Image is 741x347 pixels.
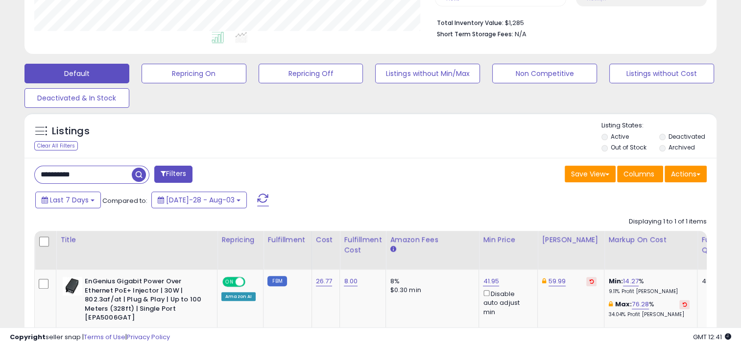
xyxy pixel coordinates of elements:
div: Cost [316,235,336,245]
button: [DATE]-28 - Aug-03 [151,192,247,208]
span: Columns [623,169,654,179]
div: Markup on Cost [608,235,693,245]
a: 76.28 [632,299,649,309]
div: Displaying 1 to 1 of 1 items [629,217,707,226]
button: Listings without Cost [609,64,714,83]
label: Active [611,132,629,141]
a: 8.00 [344,276,358,286]
small: FBM [267,276,287,286]
div: % [608,277,690,295]
p: 34.04% Profit [PERSON_NAME] [608,311,690,318]
button: Columns [617,166,663,182]
a: Privacy Policy [127,332,170,342]
button: Default [24,64,129,83]
small: Amazon Fees. [390,245,396,254]
div: Disable auto adjust min [483,288,530,317]
button: Last 7 Days [35,192,101,208]
span: [DATE]-28 - Aug-03 [166,195,235,205]
div: % [608,300,690,318]
p: Listing States: [601,121,717,130]
span: Last 7 Days [50,195,89,205]
div: Repricing [221,235,259,245]
div: Fulfillment Cost [344,235,382,255]
th: The percentage added to the cost of goods (COGS) that forms the calculator for Min & Max prices. [604,231,697,270]
div: $0.30 min [390,286,471,295]
img: 31uLNabvuKL._SL40_.jpg [63,277,82,296]
button: Repricing On [142,64,246,83]
div: Amazon Fees [390,235,475,245]
label: Archived [669,143,695,151]
button: Non Competitive [492,64,597,83]
button: Listings without Min/Max [375,64,480,83]
p: 9.11% Profit [PERSON_NAME] [608,288,690,295]
div: Fulfillable Quantity [701,235,735,255]
div: 48 [701,277,732,286]
label: Deactivated [669,132,705,141]
span: N/A [514,29,526,39]
a: 41.95 [483,276,499,286]
div: [PERSON_NAME] [542,235,600,245]
div: Fulfillment [267,235,307,245]
a: Terms of Use [84,332,125,342]
button: Save View [565,166,616,182]
div: Min Price [483,235,533,245]
a: 59.99 [549,276,566,286]
button: Actions [665,166,707,182]
div: Clear All Filters [34,141,78,150]
a: 26.77 [316,276,333,286]
div: Amazon AI [221,292,256,301]
span: Compared to: [102,196,147,205]
strong: Copyright [10,332,46,342]
b: Total Inventory Value: [436,19,503,27]
b: Min: [608,276,623,286]
span: ON [223,278,236,286]
label: Out of Stock [611,143,646,151]
li: $1,285 [436,16,699,28]
div: 8% [390,277,471,286]
b: Max: [615,299,632,309]
div: Title [60,235,213,245]
b: EnGenius Gigabit Power Over Ethernet PoE+ Injector | 30W | 802.3af/at | Plug & Play | Up to 100 M... [85,277,204,325]
a: 14.27 [623,276,639,286]
span: 2025-08-11 12:41 GMT [693,332,731,342]
div: seller snap | | [10,333,170,342]
h5: Listings [52,124,90,138]
button: Repricing Off [259,64,363,83]
button: Deactivated & In Stock [24,88,129,108]
span: OFF [244,278,260,286]
b: Short Term Storage Fees: [436,30,513,38]
button: Filters [154,166,192,183]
